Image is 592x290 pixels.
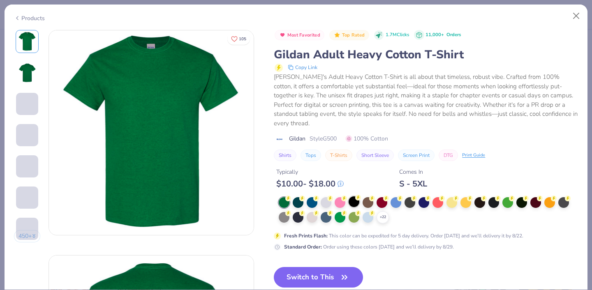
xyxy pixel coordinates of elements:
[16,115,17,137] img: User generated content
[284,232,328,239] strong: Fresh Prints Flash :
[274,72,578,128] div: [PERSON_NAME]'s Adult Heavy Cotton T-Shirt is all about that timeless, robust vibe. Crafted from ...
[14,230,41,242] button: 450+
[325,150,352,161] button: T-Shirts
[284,244,322,250] strong: Standard Order :
[227,33,250,45] button: Like
[274,136,285,143] img: brand logo
[274,267,363,288] button: Switch to This
[439,150,458,161] button: DTG
[380,214,386,220] span: + 22
[276,168,344,176] div: Typically
[17,32,37,51] img: Front
[398,150,435,161] button: Screen Print
[284,243,454,251] div: Order using these colors [DATE] and we’ll delivery by 8/29.
[334,32,340,38] img: Top Rated sort
[399,179,427,189] div: S - 5XL
[239,37,246,41] span: 105
[329,30,369,41] button: Badge Button
[284,232,523,239] div: This color can be expedited for 5 day delivery. Order [DATE] and we’ll delivery it by 8/22.
[274,47,578,62] div: Gildan Adult Heavy Cotton T-Shirt
[356,150,394,161] button: Short Sleeve
[49,30,254,235] img: Front
[274,150,296,161] button: Shirts
[287,33,320,37] span: Most Favorited
[16,209,17,231] img: User generated content
[462,152,485,159] div: Print Guide
[346,134,388,143] span: 100% Cotton
[279,32,286,38] img: Most Favorited sort
[17,63,37,83] img: Back
[285,62,320,72] button: copy to clipboard
[14,14,45,23] div: Products
[16,146,17,168] img: User generated content
[446,32,461,38] span: Orders
[342,33,365,37] span: Top Rated
[275,30,324,41] button: Badge Button
[310,134,337,143] span: Style G500
[569,8,584,24] button: Close
[289,134,305,143] span: Gildan
[16,177,17,200] img: User generated content
[276,179,344,189] div: $ 10.00 - $ 18.00
[399,168,427,176] div: Comes In
[386,32,409,39] span: 1.7M Clicks
[425,32,461,39] div: 11,000+
[16,240,17,262] img: User generated content
[301,150,321,161] button: Tops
